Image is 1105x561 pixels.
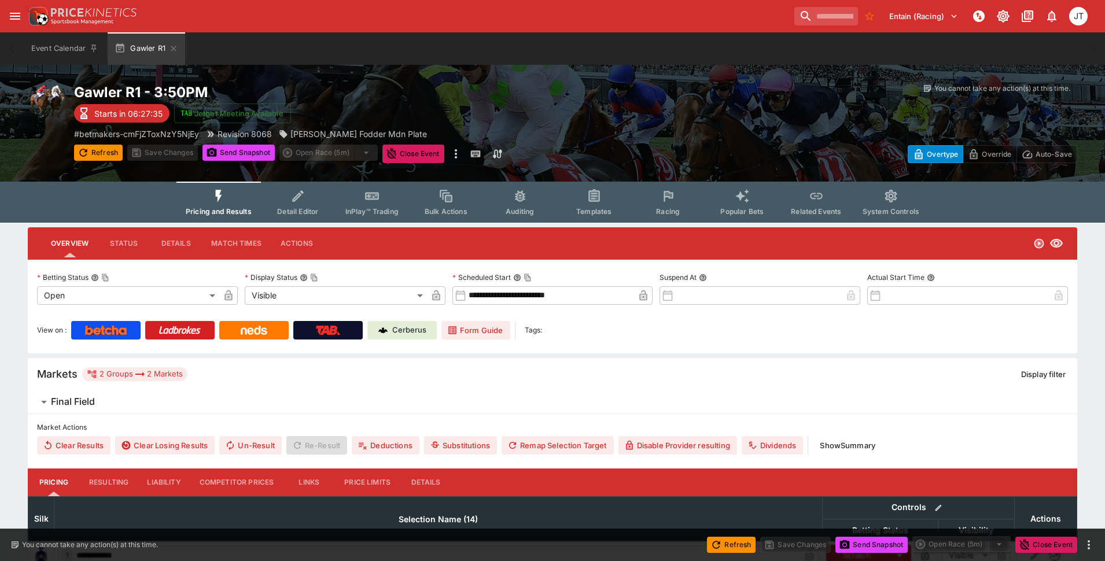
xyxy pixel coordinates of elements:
button: Gawler R1 [108,32,185,65]
span: Detail Editor [277,207,318,216]
div: split button [912,536,1011,552]
p: Cerberus [392,324,426,336]
p: Copy To Clipboard [74,128,199,140]
img: Betcha [85,326,127,335]
button: ShowSummary [813,436,882,455]
button: Override [963,145,1016,163]
span: Racing [656,207,680,216]
div: Visible [245,286,427,305]
a: Cerberus [367,321,437,339]
p: Actual Start Time [867,272,924,282]
button: more [1082,538,1096,552]
button: Select Tenant [882,7,965,25]
button: Copy To Clipboard [101,274,109,282]
button: Copy To Clipboard [524,274,532,282]
button: Refresh [74,145,123,161]
button: Dividends [742,436,803,455]
button: Resulting [80,468,138,496]
button: Send Snapshot [835,537,908,553]
span: Auditing [506,207,534,216]
p: Overtype [927,148,958,160]
svg: Visible [1049,237,1063,250]
span: Popular Bets [720,207,764,216]
button: Bulk edit [931,500,946,515]
button: Un-Result [219,436,281,455]
button: Actions [271,230,323,257]
th: Actions [1014,496,1077,541]
button: Deductions [352,436,419,455]
button: Clear Results [37,436,110,455]
button: Remap Selection Target [502,436,614,455]
p: Betting Status [37,272,89,282]
th: Silk [28,496,54,541]
button: open drawer [5,6,25,27]
h5: Markets [37,367,78,381]
button: Copy To Clipboard [310,274,318,282]
span: InPlay™ Trading [345,207,399,216]
button: Price Limits [335,468,400,496]
span: Templates [576,207,612,216]
p: Revision 8068 [218,128,272,140]
button: Overview [42,230,98,257]
button: Clear Losing Results [115,436,215,455]
label: View on : [37,321,67,339]
img: horse_racing.png [28,83,65,120]
div: Josh Tanner [1069,7,1088,25]
button: more [449,145,463,163]
button: No Bookmarks [860,7,879,25]
button: Jetbet Meeting Available [174,104,291,123]
button: Competitor Prices [190,468,283,496]
p: Display Status [245,272,297,282]
button: Toggle light/dark mode [993,6,1014,27]
img: Sportsbook Management [51,19,113,24]
button: Disable Provider resulting [618,436,737,455]
span: Related Events [791,207,841,216]
button: Documentation [1017,6,1038,27]
button: Suspend At [699,274,707,282]
span: Re-Result [286,436,347,455]
button: Send Snapshot [202,145,275,161]
button: Event Calendar [24,32,105,65]
p: You cannot take any action(s) at this time. [934,83,1070,94]
div: Event type filters [176,182,929,223]
input: search [794,7,858,25]
button: Pricing [28,468,80,496]
button: Details [150,230,202,257]
div: Open [37,286,219,305]
button: Close Event [382,145,444,163]
span: Selection Name (14) [386,512,491,526]
p: You cannot take any action(s) at this time. [22,540,158,550]
button: Refresh [707,537,756,553]
button: Overtype [908,145,963,163]
img: PriceKinetics [51,8,137,17]
p: Suspend At [660,272,697,282]
span: System Controls [863,207,919,216]
button: Close Event [1015,537,1077,553]
button: Status [98,230,150,257]
p: [PERSON_NAME] Fodder Mdn Plate [290,128,427,140]
p: Scheduled Start [452,272,511,282]
img: Neds [241,326,267,335]
div: Sanders Fodder Mdn Plate [279,128,427,140]
button: Substitutions [424,436,497,455]
button: Liability [138,468,190,496]
button: Final Field [28,390,1077,414]
img: TabNZ [316,326,340,335]
label: Market Actions [37,419,1068,436]
h2: Copy To Clipboard [74,83,576,101]
span: Pricing and Results [186,207,252,216]
img: Ladbrokes [159,326,201,335]
img: PriceKinetics Logo [25,5,49,28]
span: Visibility [946,523,1006,537]
button: Auto-Save [1016,145,1077,163]
button: Display StatusCopy To Clipboard [300,274,308,282]
button: Display filter [1014,365,1073,383]
p: Starts in 06:27:35 [94,108,163,120]
div: 2 Groups 2 Markets [87,367,183,381]
th: Controls [823,496,1015,519]
img: jetbet-logo.svg [181,108,192,119]
button: Betting StatusCopy To Clipboard [91,274,99,282]
div: split button [279,145,378,161]
button: Scheduled StartCopy To Clipboard [513,274,521,282]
